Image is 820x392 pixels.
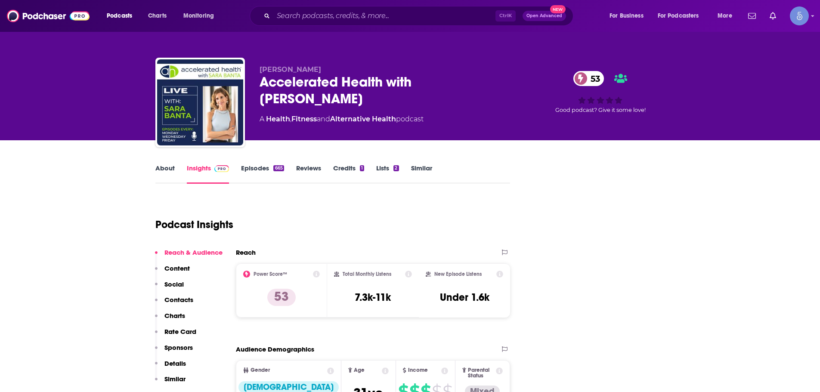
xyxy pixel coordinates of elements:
input: Search podcasts, credits, & more... [273,9,495,23]
button: open menu [712,9,743,23]
p: Charts [164,312,185,320]
span: New [550,5,566,13]
h1: Podcast Insights [155,218,233,231]
button: open menu [177,9,225,23]
span: , [290,115,291,123]
div: 1 [360,165,364,171]
button: Show profile menu [790,6,809,25]
span: Parental Status [468,367,495,379]
span: More [718,10,732,22]
p: Details [164,359,186,367]
img: Podchaser - Follow, Share and Rate Podcasts [7,8,90,24]
p: Social [164,280,184,288]
span: [PERSON_NAME] [260,65,321,74]
a: Charts [142,9,172,23]
p: 53 [267,289,296,306]
p: Reach & Audience [164,248,223,256]
span: Income [408,367,428,373]
div: 53Good podcast? Give it some love! [536,65,665,119]
p: Rate Card [164,327,196,336]
button: Open AdvancedNew [523,11,566,21]
span: Ctrl K [495,10,516,22]
span: 53 [582,71,604,86]
h3: Under 1.6k [440,291,489,304]
button: open menu [652,9,712,23]
a: Show notifications dropdown [745,9,759,23]
span: For Podcasters [658,10,699,22]
a: Fitness [291,115,317,123]
h2: Power Score™ [254,271,287,277]
span: Open Advanced [526,14,562,18]
span: Logged in as Spiral5-G1 [790,6,809,25]
button: open menu [101,9,143,23]
img: User Profile [790,6,809,25]
a: Alternative Health [330,115,396,123]
a: Episodes665 [241,164,284,184]
h3: 7.3k-11k [355,291,391,304]
button: Content [155,264,190,280]
button: Contacts [155,296,193,312]
button: open menu [603,9,654,23]
a: Health [266,115,290,123]
button: Rate Card [155,327,196,343]
a: Lists2 [376,164,399,184]
img: Accelerated Health with Sara Banta [157,59,243,145]
h2: Audience Demographics [236,345,314,353]
button: Social [155,280,184,296]
h2: Reach [236,248,256,256]
span: Monitoring [183,10,214,22]
a: Similar [411,164,432,184]
span: Podcasts [107,10,132,22]
p: Sponsors [164,343,193,352]
span: and [317,115,330,123]
a: Reviews [296,164,321,184]
button: Details [155,359,186,375]
h2: New Episode Listens [434,271,482,277]
p: Contacts [164,296,193,304]
a: Show notifications dropdown [766,9,780,23]
div: 2 [393,165,399,171]
a: Credits1 [333,164,364,184]
div: Search podcasts, credits, & more... [258,6,582,26]
div: A podcast [260,114,424,124]
a: 53 [573,71,604,86]
h2: Total Monthly Listens [343,271,391,277]
a: InsightsPodchaser Pro [187,164,229,184]
img: Podchaser Pro [214,165,229,172]
span: For Business [610,10,644,22]
span: Gender [251,367,270,373]
p: Content [164,264,190,272]
button: Similar [155,375,186,391]
div: 665 [273,165,284,171]
p: Similar [164,375,186,383]
button: Charts [155,312,185,327]
button: Reach & Audience [155,248,223,264]
span: Good podcast? Give it some love! [555,107,646,113]
a: About [155,164,175,184]
button: Sponsors [155,343,193,359]
span: Age [354,367,365,373]
span: Charts [148,10,167,22]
